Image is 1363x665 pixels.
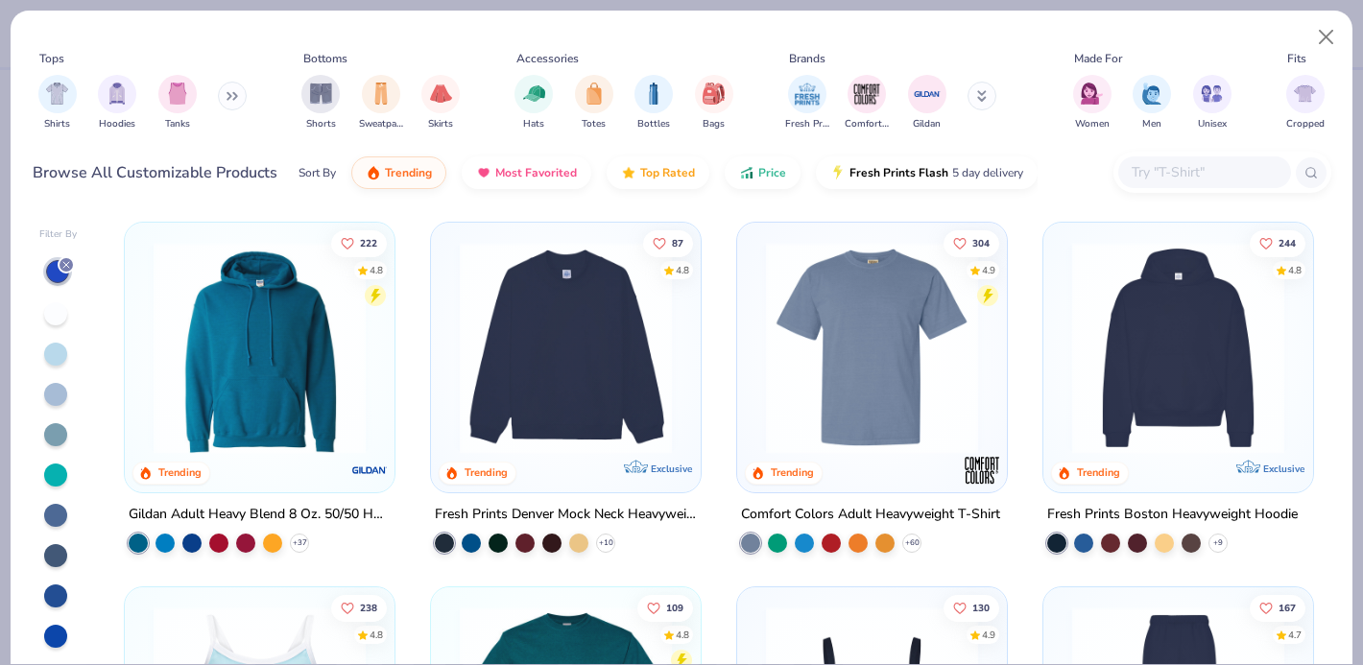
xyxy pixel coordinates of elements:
[703,83,724,105] img: Bags Image
[435,503,697,527] div: Fresh Prints Denver Mock Neck Heavyweight Sweatshirt
[651,463,692,475] span: Exclusive
[1262,463,1303,475] span: Exclusive
[845,75,889,131] div: filter for Comfort Colors
[129,503,391,527] div: Gildan Adult Heavy Blend 8 Oz. 50/50 Hooded Sweatshirt
[793,80,822,108] img: Fresh Prints Image
[621,165,636,180] img: TopRated.gif
[640,165,695,180] span: Top Rated
[1193,75,1231,131] div: filter for Unisex
[1063,242,1294,454] img: f7143957-a5cf-4067-8e19-63915cf00cea
[332,594,388,621] button: Like
[582,117,606,131] span: Totes
[33,161,277,184] div: Browse All Customizable Products
[703,117,725,131] span: Bags
[351,156,446,189] button: Trending
[107,83,128,105] img: Hoodies Image
[944,229,999,256] button: Like
[672,238,683,248] span: 87
[637,594,693,621] button: Like
[852,80,881,108] img: Comfort Colors Image
[1288,263,1302,277] div: 4.8
[634,75,673,131] div: filter for Bottles
[293,537,307,549] span: + 37
[167,83,188,105] img: Tanks Image
[371,83,392,105] img: Sweatpants Image
[676,628,689,642] div: 4.8
[299,164,336,181] div: Sort By
[913,117,941,131] span: Gildan
[666,603,683,612] span: 109
[303,50,347,67] div: Bottoms
[1286,75,1325,131] button: filter button
[1279,238,1296,248] span: 244
[1075,117,1110,131] span: Women
[1294,83,1316,105] img: Cropped Image
[98,75,136,131] button: filter button
[421,75,460,131] button: filter button
[972,603,990,612] span: 130
[350,451,389,489] img: Gildan logo
[1201,83,1223,105] img: Unisex Image
[758,165,786,180] span: Price
[816,156,1038,189] button: Fresh Prints Flash5 day delivery
[845,117,889,131] span: Comfort Colors
[359,75,403,131] div: filter for Sweatpants
[158,75,197,131] button: filter button
[1308,19,1345,56] button: Close
[38,75,77,131] div: filter for Shirts
[1213,537,1223,549] span: + 9
[366,165,381,180] img: trending.gif
[789,50,825,67] div: Brands
[1250,594,1305,621] button: Like
[450,242,681,454] img: 7f31986b-fa36-48e4-a6bb-c3a6517babbe
[158,75,197,131] div: filter for Tanks
[332,229,388,256] button: Like
[785,117,829,131] span: Fresh Prints
[1288,628,1302,642] div: 4.7
[908,75,946,131] div: filter for Gildan
[1133,75,1171,131] div: filter for Men
[1073,75,1112,131] div: filter for Women
[908,75,946,131] button: filter button
[421,75,460,131] div: filter for Skirts
[462,156,591,189] button: Most Favorited
[44,117,70,131] span: Shirts
[516,50,579,67] div: Accessories
[1286,117,1325,131] span: Cropped
[514,75,553,131] button: filter button
[523,83,545,105] img: Hats Image
[982,263,995,277] div: 4.9
[1287,50,1306,67] div: Fits
[756,242,988,454] img: 39a9d8a6-a61a-495d-9a6e-c3915a378164
[1047,503,1298,527] div: Fresh Prints Boston Heavyweight Hoodie
[523,117,544,131] span: Hats
[785,75,829,131] div: filter for Fresh Prints
[681,242,913,454] img: 52600e49-6ce3-4892-9513-47ff91ced643
[963,451,1001,489] img: Comfort Colors logo
[695,75,733,131] div: filter for Bags
[430,83,452,105] img: Skirts Image
[1130,161,1278,183] input: Try "T-Shirt"
[38,75,77,131] button: filter button
[982,628,995,642] div: 4.9
[695,75,733,131] button: filter button
[913,80,942,108] img: Gildan Image
[306,117,336,131] span: Shorts
[1279,603,1296,612] span: 167
[301,75,340,131] button: filter button
[845,75,889,131] button: filter button
[361,238,378,248] span: 222
[725,156,801,189] button: Price
[1193,75,1231,131] button: filter button
[643,83,664,105] img: Bottles Image
[741,503,1000,527] div: Comfort Colors Adult Heavyweight T-Shirt
[371,263,384,277] div: 4.8
[359,75,403,131] button: filter button
[1081,83,1103,105] img: Women Image
[944,594,999,621] button: Like
[1198,117,1227,131] span: Unisex
[575,75,613,131] button: filter button
[607,156,709,189] button: Top Rated
[144,242,375,454] img: f4deed25-21fe-48aa-8a3b-fee0a65e3ea0
[785,75,829,131] button: filter button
